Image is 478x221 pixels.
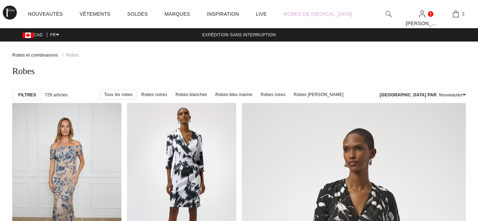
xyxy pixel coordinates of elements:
[254,100,289,109] a: Robes courtes
[290,90,347,99] a: Robes [PERSON_NAME]
[22,32,45,37] span: CAD
[257,90,289,99] a: Robes roses
[79,11,110,18] a: Vêtements
[419,10,425,18] img: Mes infos
[18,92,36,98] strong: Filtres
[100,90,136,100] a: Tous les robes
[380,92,466,98] div: : Nouveautés
[172,90,211,99] a: Robes blanches
[212,90,256,99] a: Robes bleu marine
[28,11,63,18] a: Nouveautés
[158,100,215,109] a: Robes [PERSON_NAME]
[439,10,472,18] a: 2
[216,100,253,109] a: Robes longues
[12,53,58,58] a: Robes et combinaisons
[12,66,35,76] span: Robes
[3,6,17,20] img: 1ère Avenue
[386,10,392,18] img: recherche
[138,90,171,99] a: Robes noires
[256,10,267,18] a: Live
[164,11,190,18] a: Marques
[380,93,436,97] strong: [GEOGRAPHIC_DATA] par
[419,11,425,17] a: Se connecter
[50,32,59,37] span: FR
[207,11,239,18] span: Inspiration
[462,11,465,17] span: 2
[453,10,459,18] img: Mon panier
[406,20,439,27] div: [PERSON_NAME]
[284,10,352,18] a: Robes de [MEDICAL_DATA]
[59,53,79,58] a: Robes
[127,11,148,18] a: Soldes
[45,92,68,98] span: 729 articles
[22,32,34,38] img: Canadian Dollar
